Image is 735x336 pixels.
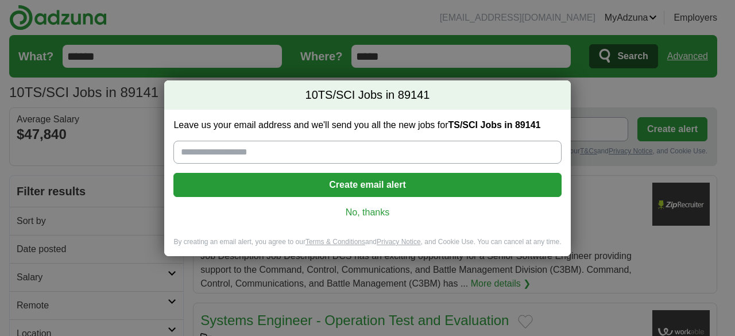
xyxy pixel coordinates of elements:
a: Privacy Notice [377,238,421,246]
strong: TS/SCI Jobs in 89141 [448,120,540,130]
span: 10 [305,87,318,103]
label: Leave us your email address and we'll send you all the new jobs for [173,119,561,132]
div: By creating an email alert, you agree to our and , and Cookie Use. You can cancel at any time. [164,237,570,256]
a: Terms & Conditions [305,238,365,246]
a: No, thanks [183,206,552,219]
h2: TS/SCI Jobs in 89141 [164,80,570,110]
button: Create email alert [173,173,561,197]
